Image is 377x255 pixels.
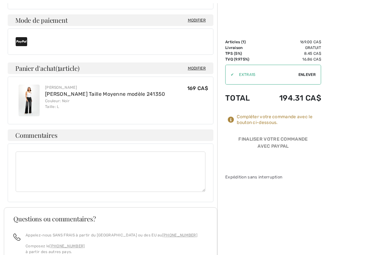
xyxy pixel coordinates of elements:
[56,64,80,72] span: ( article)
[225,152,321,167] iframe: PayPal-paypal
[225,136,321,152] div: Finaliser votre commande avec PayPal
[13,234,20,241] img: call
[298,72,316,78] span: Enlever
[234,65,298,84] input: Code promo
[8,62,213,74] h4: Panier d'achat
[242,40,244,44] span: 1
[45,91,165,97] a: [PERSON_NAME] Taille Moyenne modèle 241350
[58,63,60,72] span: 1
[225,56,261,62] td: TVQ (9.975%)
[225,39,261,45] td: Articles ( )
[261,45,321,51] td: Gratuit
[225,87,261,109] td: Total
[261,87,321,109] td: 194.31 CA$
[19,85,40,116] img: Jean Ceinturé Taille Moyenne modèle 241350
[15,17,67,23] span: Mode de paiement
[261,56,321,62] td: 16.86 CA$
[13,216,208,222] h3: Questions ou commentaires?
[261,51,321,56] td: 8.45 CA$
[45,98,165,110] div: Couleur: Noir Taille: L
[188,65,206,71] span: Modifier
[261,39,321,45] td: 169.00 CA$
[188,17,206,23] span: Modifier
[187,85,208,91] span: 169 CA$
[50,244,85,248] a: [PHONE_NUMBER]
[162,233,197,237] a: [PHONE_NUMBER]
[8,129,213,141] h4: Commentaires
[16,152,205,192] textarea: Commentaires
[225,51,261,56] td: TPS (5%)
[225,174,321,180] div: Expédition sans interruption
[226,72,234,78] div: ✔
[26,232,197,238] p: Appelez-nous SANS FRAIS à partir du [GEOGRAPHIC_DATA] ou des EU au
[225,45,261,51] td: Livraison
[26,243,197,255] p: Composez le à partir des autres pays.
[45,85,165,90] div: [PERSON_NAME]
[237,114,321,126] div: Compléter votre commande avec le bouton ci-dessous.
